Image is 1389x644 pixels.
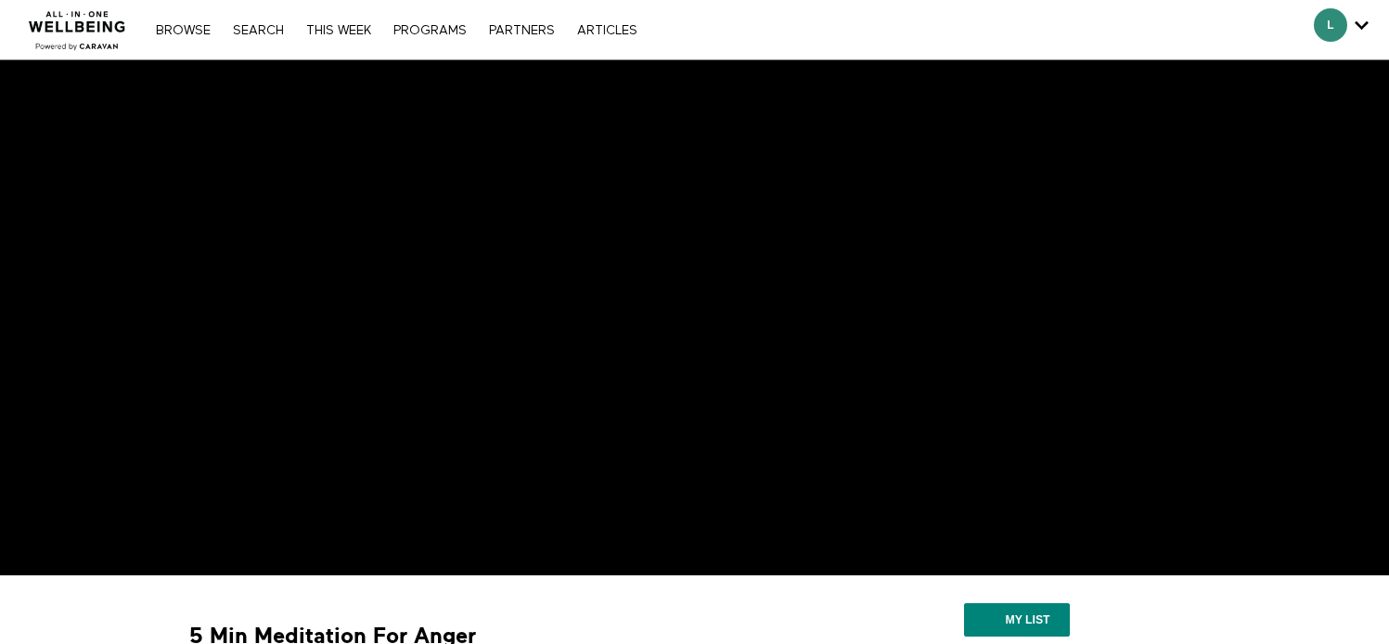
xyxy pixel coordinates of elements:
[297,24,380,37] a: THIS WEEK
[147,20,646,39] nav: Primary
[224,24,293,37] a: Search
[384,24,476,37] a: PROGRAMS
[480,24,564,37] a: PARTNERS
[568,24,647,37] a: ARTICLES
[964,603,1069,637] button: My list
[147,24,220,37] a: Browse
